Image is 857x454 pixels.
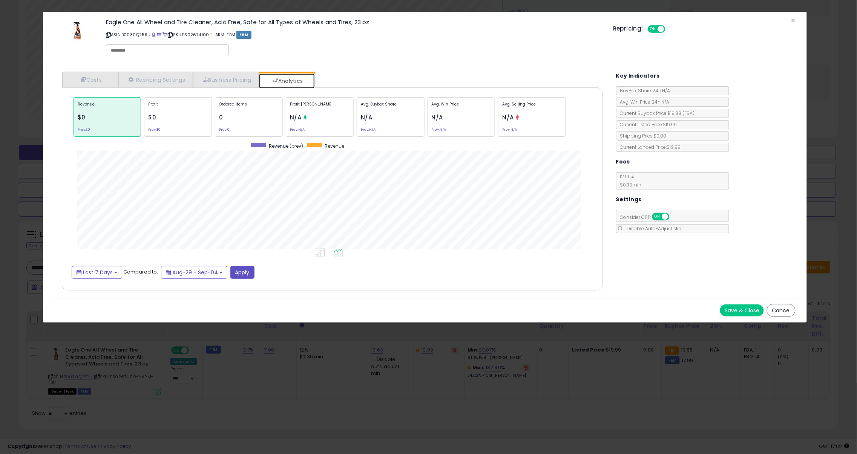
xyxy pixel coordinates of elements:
[269,143,303,149] span: Revenue (prev)
[432,113,443,121] span: N/A
[502,101,562,113] p: Avg. Selling Price
[616,144,681,150] span: Current Landed Price: $19.99
[157,32,161,38] a: All offer listings
[616,182,642,188] span: $0.30 min
[616,195,642,204] h5: Settings
[78,101,137,113] p: Revenue
[664,26,676,32] span: OFF
[502,128,517,131] small: Prev: N/A
[767,304,796,317] button: Cancel
[152,32,156,38] a: BuyBox page
[668,110,695,116] span: $19.88
[432,128,446,131] small: Prev: N/A
[683,110,695,116] span: ( FBA )
[219,128,230,131] small: Prev: 0
[219,113,223,121] span: 0
[106,19,602,25] h3: Eagle One All Wheel and Tire Cleaner, Acid Free, Safe for All Types of Wheels and Tires, 23 oz.
[623,225,682,232] span: Disable Auto-Adjust Min
[78,128,90,131] small: Prev: $0
[230,266,254,279] button: Apply
[148,113,156,121] span: $0
[616,71,660,81] h5: Key Indicators
[502,113,514,121] span: N/A
[361,128,376,131] small: Prev: N/A
[290,113,302,121] span: N/A
[290,128,305,131] small: Prev: N/A
[236,31,251,39] span: FBM
[720,304,764,316] button: Save & Close
[259,73,315,89] a: Analytics
[119,72,193,87] a: Repricing Settings
[616,173,642,188] span: 12.00 %
[616,133,667,139] span: Shipping Price: $0.00
[791,15,796,26] span: ×
[653,214,662,220] span: ON
[106,29,602,41] p: ASIN: B0030Q259U | SKU: E302674100-1-ARM-FBM
[616,121,677,128] span: Current Listed Price: $19.99
[193,72,259,87] a: Business Pricing
[172,269,218,276] span: Aug-29 - Sep-04
[616,110,695,116] span: Current Buybox Price:
[163,32,167,38] a: Your listing only
[648,26,658,32] span: ON
[219,101,279,113] p: Ordered Items
[432,101,491,113] p: Avg. Win Price
[361,113,373,121] span: N/A
[361,101,420,113] p: Avg. Buybox Share
[78,113,86,121] span: $0
[616,87,670,94] span: BuyBox Share 24h: N/A
[83,269,113,276] span: Last 7 Days
[290,101,350,113] p: Profit [PERSON_NAME]
[613,26,643,32] h5: Repricing:
[148,128,161,131] small: Prev: $0
[148,101,208,113] p: Profit
[62,72,119,87] a: Costs
[325,143,344,149] span: Revenue
[123,268,158,275] span: Compared to:
[616,214,679,220] span: Consider CPT:
[668,214,680,220] span: OFF
[66,19,89,42] img: 41HLccwTX4L._SL60_.jpg
[616,99,670,105] span: Avg. Win Price 24h: N/A
[616,157,630,167] h5: Fees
